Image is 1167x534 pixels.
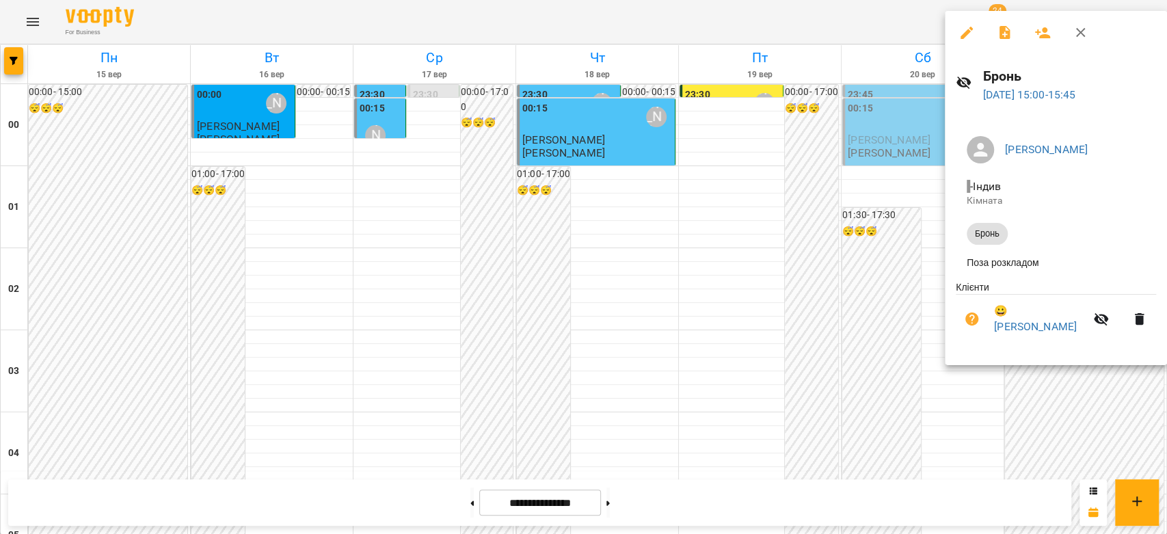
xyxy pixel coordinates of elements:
[983,66,1156,87] h6: Бронь
[956,250,1156,275] li: Поза розкладом
[967,194,1145,208] p: Кімната
[956,280,1156,349] ul: Клієнти
[967,228,1008,240] span: Бронь
[983,88,1076,101] a: [DATE] 15:00-15:45
[956,303,989,336] button: Візит ще не сплачено. Додати оплату?
[994,303,1085,335] a: 😀 [PERSON_NAME]
[967,180,1004,193] span: - Індив
[1005,143,1088,156] a: [PERSON_NAME]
